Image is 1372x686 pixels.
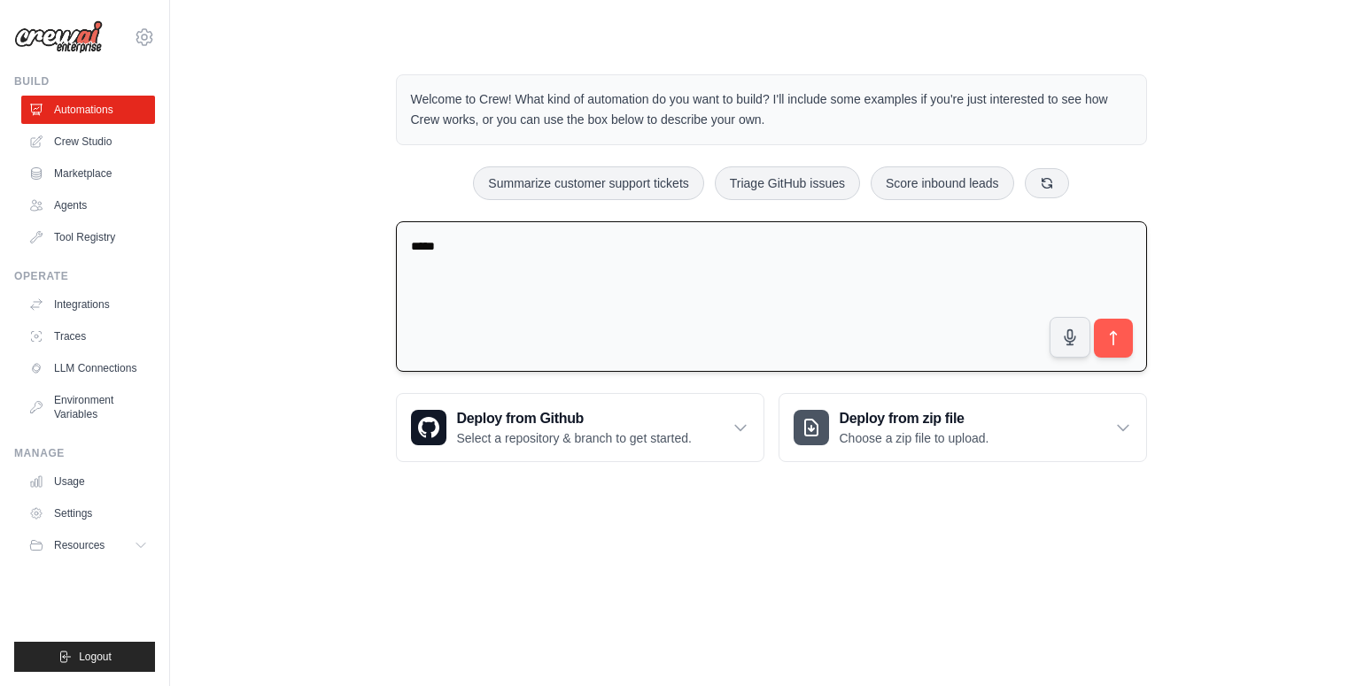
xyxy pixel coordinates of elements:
[54,538,105,552] span: Resources
[21,159,155,188] a: Marketplace
[21,467,155,496] a: Usage
[79,650,112,664] span: Logout
[840,408,989,429] h3: Deploy from zip file
[21,386,155,428] a: Environment Variables
[21,322,155,351] a: Traces
[411,89,1132,130] p: Welcome to Crew! What kind of automation do you want to build? I'll include some examples if you'...
[21,290,155,319] a: Integrations
[871,166,1014,200] button: Score inbound leads
[21,127,155,156] a: Crew Studio
[14,20,103,54] img: Logo
[473,166,703,200] button: Summarize customer support tickets
[21,354,155,382] a: LLM Connections
[14,269,155,283] div: Operate
[21,191,155,220] a: Agents
[457,429,692,447] p: Select a repository & branch to get started.
[21,499,155,528] a: Settings
[840,429,989,447] p: Choose a zip file to upload.
[21,96,155,124] a: Automations
[14,642,155,672] button: Logout
[21,531,155,559] button: Resources
[1283,601,1372,686] div: Chat-Widget
[14,74,155,89] div: Build
[14,446,155,460] div: Manage
[715,166,860,200] button: Triage GitHub issues
[21,223,155,251] a: Tool Registry
[457,408,692,429] h3: Deploy from Github
[1283,601,1372,686] iframe: Chat Widget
